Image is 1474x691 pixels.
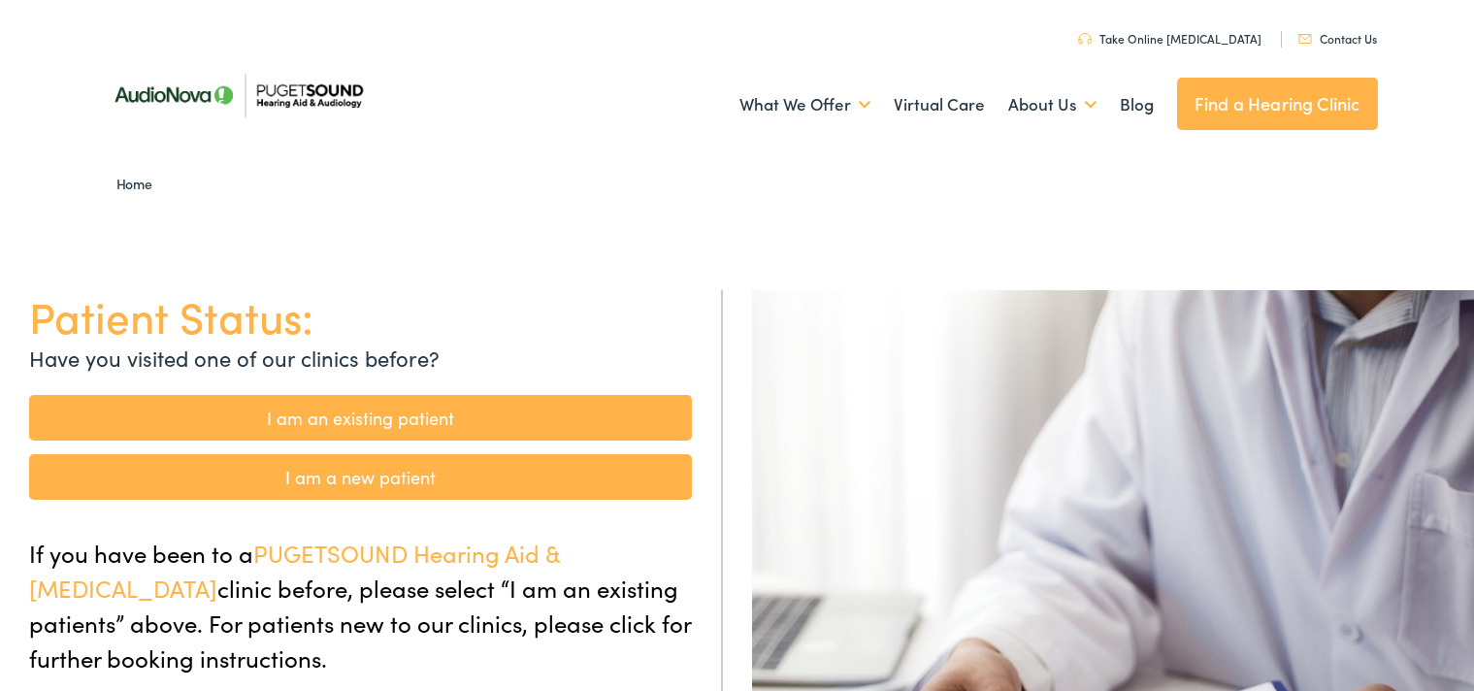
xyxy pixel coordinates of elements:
a: I am a new patient [29,454,692,500]
p: Have you visited one of our clinics before? [29,342,692,374]
a: What We Offer [739,69,870,141]
p: If you have been to a clinic before, please select “I am an existing patients” above. For patient... [29,536,692,675]
img: utility icon [1298,34,1312,44]
img: utility icon [1078,33,1092,45]
span: PUGETSOUND Hearing Aid & [MEDICAL_DATA] [29,537,560,604]
a: Take Online [MEDICAL_DATA] [1078,30,1261,47]
a: Contact Us [1298,30,1377,47]
h1: Patient Status: [29,290,692,342]
a: Find a Hearing Clinic [1177,78,1378,130]
a: Virtual Care [894,69,985,141]
a: About Us [1008,69,1097,141]
a: Blog [1120,69,1154,141]
a: I am an existing patient [29,395,692,441]
a: Home [116,174,162,193]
